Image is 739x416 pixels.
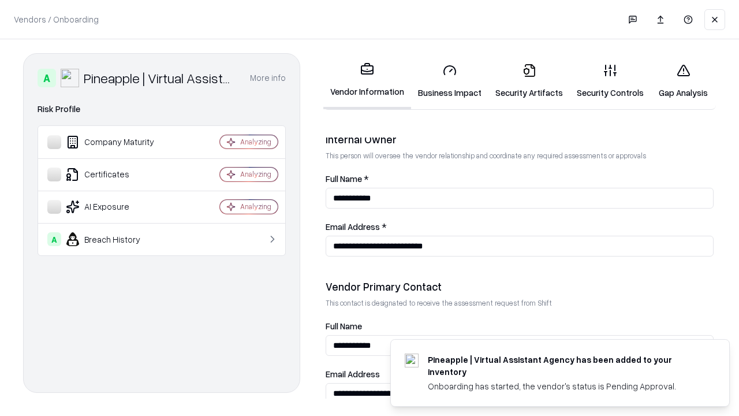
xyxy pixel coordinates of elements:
p: This contact is designated to receive the assessment request from Shift [326,298,714,308]
div: Pineapple | Virtual Assistant Agency [84,69,236,87]
div: A [38,69,56,87]
a: Vendor Information [323,53,411,109]
div: Risk Profile [38,102,286,116]
label: Email Address * [326,222,714,231]
div: Breach History [47,232,185,246]
a: Security Artifacts [488,54,570,108]
div: Analyzing [240,202,271,211]
div: Vendor Primary Contact [326,280,714,294]
label: Full Name [326,322,714,330]
label: Full Name * [326,174,714,183]
img: trypineapple.com [405,354,419,367]
img: Pineapple | Virtual Assistant Agency [61,69,79,87]
p: Vendors / Onboarding [14,13,99,25]
div: A [47,232,61,246]
div: Onboarding has started, the vendor's status is Pending Approval. [428,380,701,392]
div: Internal Owner [326,132,714,146]
a: Security Controls [570,54,651,108]
div: Analyzing [240,169,271,179]
label: Email Address [326,370,714,378]
div: AI Exposure [47,200,185,214]
div: Pineapple | Virtual Assistant Agency has been added to your inventory [428,354,701,378]
a: Gap Analysis [651,54,716,108]
div: Company Maturity [47,135,185,149]
div: Analyzing [240,137,271,147]
a: Business Impact [411,54,488,108]
button: More info [250,68,286,88]
div: Certificates [47,168,185,181]
p: This person will oversee the vendor relationship and coordinate any required assessments or appro... [326,151,714,161]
